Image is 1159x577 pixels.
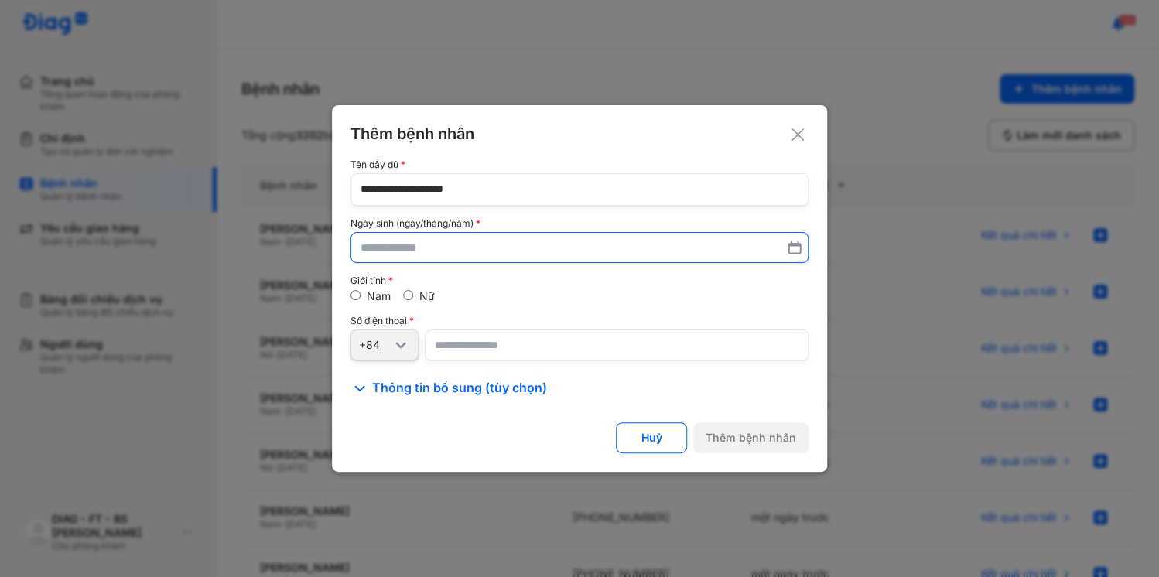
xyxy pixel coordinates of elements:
div: Giới tính [350,275,809,286]
span: Thông tin bổ sung (tùy chọn) [372,379,547,398]
div: Thêm bệnh nhân [350,124,809,144]
button: Huỷ [616,422,687,453]
label: Nữ [419,289,435,302]
div: Thêm bệnh nhân [706,431,796,445]
div: Số điện thoại [350,316,809,326]
div: Tên đầy đủ [350,159,809,170]
div: Ngày sinh (ngày/tháng/năm) [350,218,809,229]
label: Nam [367,289,391,302]
div: +84 [359,338,391,352]
button: Thêm bệnh nhân [693,422,809,453]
